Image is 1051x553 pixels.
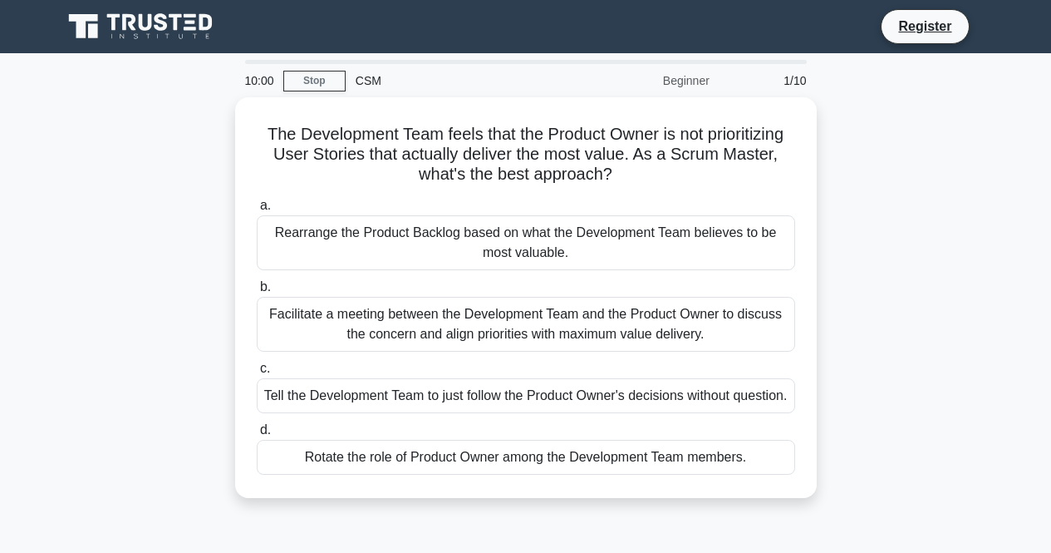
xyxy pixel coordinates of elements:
[283,71,346,91] a: Stop
[257,440,795,475] div: Rotate the role of Product Owner among the Development Team members.
[574,64,719,97] div: Beginner
[260,279,271,294] span: b.
[719,64,817,97] div: 1/10
[257,378,795,413] div: Tell the Development Team to just follow the Product Owner's decisions without question.
[260,422,271,437] span: d.
[257,215,795,270] div: Rearrange the Product Backlog based on what the Development Team believes to be most valuable.
[235,64,283,97] div: 10:00
[257,297,795,352] div: Facilitate a meeting between the Development Team and the Product Owner to discuss the concern an...
[888,16,961,37] a: Register
[346,64,574,97] div: CSM
[260,361,270,375] span: c.
[260,198,271,212] span: a.
[255,124,797,185] h5: The Development Team feels that the Product Owner is not prioritizing User Stories that actually ...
